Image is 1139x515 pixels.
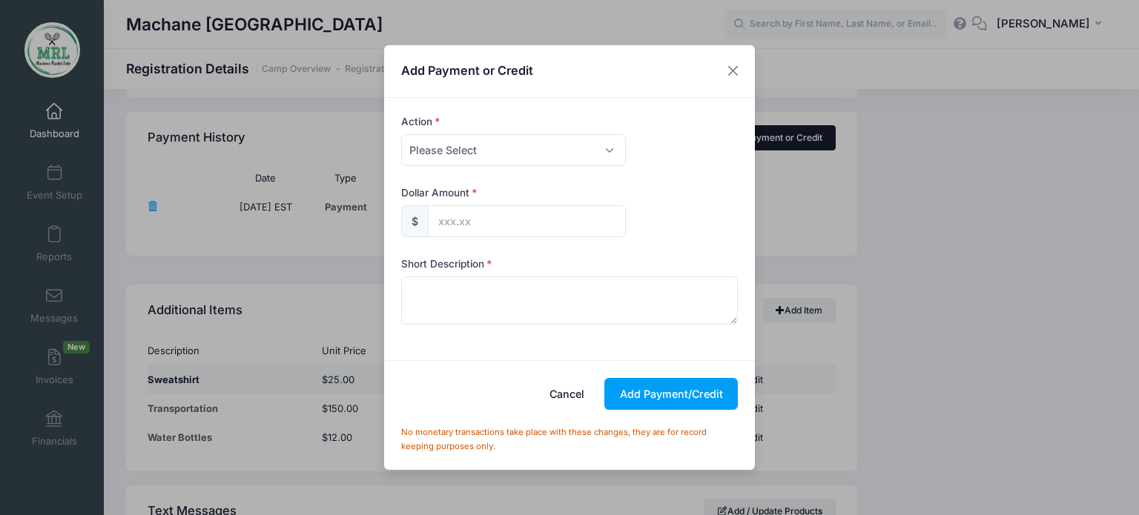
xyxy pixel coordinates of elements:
label: Dollar Amount [401,185,478,200]
div: $ [401,205,429,237]
button: Add Payment/Credit [604,378,738,410]
label: Short Description [401,256,492,271]
h4: Add Payment or Credit [401,62,533,79]
small: No monetary transactions take place with these changes, they are for record keeping purposes only. [401,427,707,452]
label: Action [401,114,440,129]
input: xxx.xx [428,205,626,237]
button: Cancel [535,378,600,410]
button: Close [720,58,747,84]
